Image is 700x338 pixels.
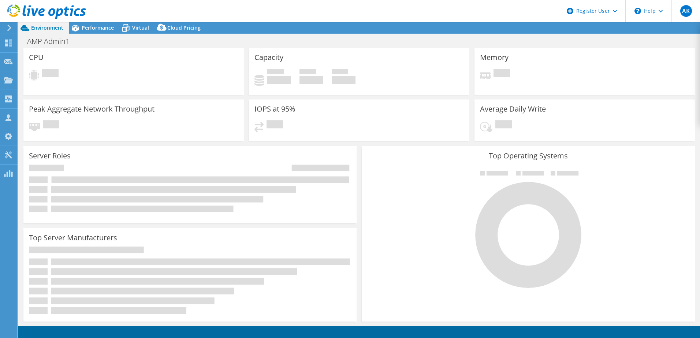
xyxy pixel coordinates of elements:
[367,152,689,160] h3: Top Operating Systems
[299,76,323,84] h4: 0 GiB
[29,105,154,113] h3: Peak Aggregate Network Throughput
[167,24,201,31] span: Cloud Pricing
[494,69,510,79] span: Pending
[31,24,63,31] span: Environment
[29,152,71,160] h3: Server Roles
[332,76,355,84] h4: 0 GiB
[43,120,59,130] span: Pending
[267,76,291,84] h4: 0 GiB
[495,120,512,130] span: Pending
[29,53,44,61] h3: CPU
[480,53,509,61] h3: Memory
[132,24,149,31] span: Virtual
[267,120,283,130] span: Pending
[42,69,59,79] span: Pending
[82,24,114,31] span: Performance
[332,69,348,76] span: Total
[480,105,546,113] h3: Average Daily Write
[254,53,283,61] h3: Capacity
[24,37,81,45] h1: AMP Admin1
[267,69,284,76] span: Used
[299,69,316,76] span: Free
[29,234,117,242] h3: Top Server Manufacturers
[680,5,692,17] span: AK
[634,8,641,14] svg: \n
[254,105,295,113] h3: IOPS at 95%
